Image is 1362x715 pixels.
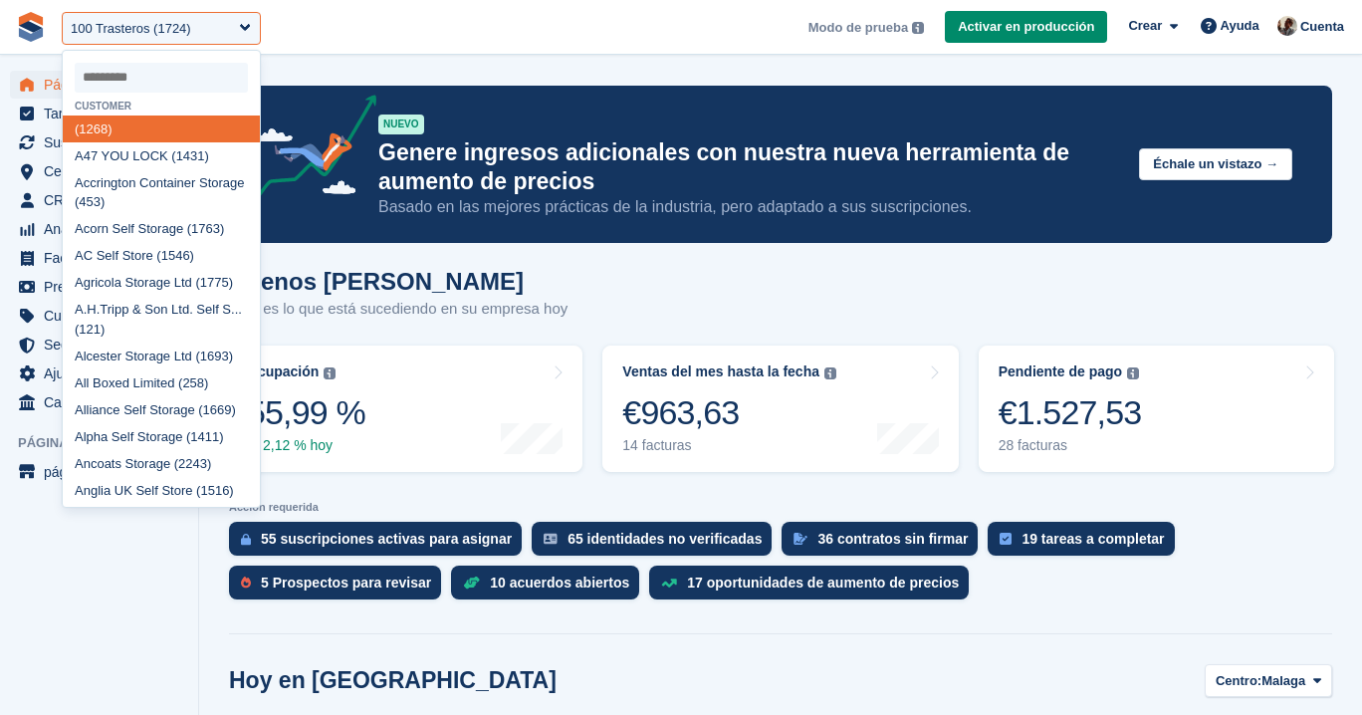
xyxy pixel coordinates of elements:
[979,346,1334,472] a: Pendiente de pago €1.527,53 28 facturas
[241,577,251,589] img: prospect-51fa495bee0391a8d652442698ab0144808aea92771e9ea1ae160a38d050c398.svg
[44,100,163,127] span: Tareas
[16,12,46,42] img: stora-icon-8386f47178a22dfd0bd8f6a31ec36ba5ce8667c1dd55bd0f319d3a0aa187defe.svg
[451,566,649,609] a: 10 acuerdos abiertos
[10,359,188,387] a: menu
[261,575,431,591] div: 5 Prospectos para revisar
[227,346,582,472] a: Ocupación 55,99 % 2,12 % hoy
[44,331,163,358] span: Seguro
[378,196,1123,218] p: Basado en las mejores prácticas de la industria, pero adaptado a sus suscripciones.
[567,531,762,547] div: 65 identidades no verificadas
[490,575,629,591] div: 10 acuerdos abiertos
[63,450,260,477] div: Ancoats Storage (2243)
[44,186,163,214] span: CRM
[63,142,260,169] div: A47 YOU LOCK (1431)
[44,302,163,330] span: Cupones
[544,533,558,545] img: verify_identity-adf6edd0f0f0b5bbfe63781bf79b02c33cf7c696d77639b501bdc392416b5a36.svg
[44,458,163,486] span: página web
[661,579,677,588] img: price_increase_opportunities-93ffe204e8149a01c8c9dc8f82e8f89637d9d84a8eef4429ea346261dce0b2c0.svg
[1261,671,1305,691] span: Malaga
[1127,367,1139,379] img: icon-info-grey-7440780725fd019a000dd9b08b2336e03edf1995a4989e88bcd33f0948082b44.svg
[229,522,532,566] a: 55 suscripciones activas para asignar
[999,392,1142,433] div: €1.527,53
[247,392,365,433] div: 55,99 %
[10,458,188,486] a: menú
[532,522,782,566] a: 65 identidades no verificadas
[44,388,163,416] span: Capital
[229,566,451,609] a: 5 Prospectos para revisar
[622,437,836,454] div: 14 facturas
[63,369,260,396] div: All Boxed Limited (258)
[63,477,260,504] div: Anglia UK Self Store (1516)
[63,423,260,450] div: Alpha Self Storage (1411)
[63,116,260,142] div: (1268)
[1216,671,1261,691] span: Centro:
[1021,531,1164,547] div: 19 tareas a completar
[945,11,1107,44] a: Activar en producción
[808,18,908,38] span: Modo de prueba
[229,268,567,295] h1: Buenos [PERSON_NAME]
[44,244,163,272] span: Facturas
[63,297,260,344] div: A.H.Tripp & Son Ltd. Self S... (121)
[63,396,260,423] div: Alliance Self Storage (1669)
[261,531,512,547] div: 55 suscripciones activas para asignar
[1221,16,1259,36] span: Ayuda
[63,243,260,270] div: AC Self Store (1546)
[238,95,377,208] img: price-adjustments-announcement-icon-8257ccfd72463d97f412b2fc003d46551f7dbcb40ab6d574587a9cd5c0d94...
[687,575,959,591] div: 17 oportunidades de aumento de precios
[463,576,480,590] img: deal-1b604bf984904fb50ccaf53a9ad4b4a5d6e5aea283cecdc64d6e3604feb123c2.svg
[18,433,198,453] span: Página web
[10,331,188,358] a: menu
[958,17,1094,37] span: Activar en producción
[602,346,958,472] a: Ventas del mes hasta la fecha €963,63 14 facturas
[63,270,260,297] div: Agricola Storage Ltd (1775)
[1205,664,1332,697] button: Centro: Malaga
[324,367,336,379] img: icon-info-grey-7440780725fd019a000dd9b08b2336e03edf1995a4989e88bcd33f0948082b44.svg
[824,367,836,379] img: icon-info-grey-7440780725fd019a000dd9b08b2336e03edf1995a4989e88bcd33f0948082b44.svg
[229,298,567,321] p: Esto es lo que está sucediendo en su empresa hoy
[1300,17,1344,37] span: Cuenta
[649,566,979,609] a: 17 oportunidades de aumento de precios
[247,363,319,380] div: Ocupación
[10,273,188,301] a: menu
[10,71,188,99] a: menu
[1139,148,1292,181] button: Échale un vistazo →
[622,363,819,380] div: Ventas del mes hasta la fecha
[247,437,365,454] div: 2,12 % hoy
[10,100,188,127] a: menu
[817,531,968,547] div: 36 contratos sin firmar
[229,667,557,694] h2: Hoy en [GEOGRAPHIC_DATA]
[912,22,924,34] img: icon-info-grey-7440780725fd019a000dd9b08b2336e03edf1995a4989e88bcd33f0948082b44.svg
[71,19,191,39] div: 100 Trasteros (1724)
[1128,16,1162,36] span: Crear
[63,216,260,243] div: Acorn Self Storage (1763)
[988,522,1184,566] a: 19 tareas a completar
[63,169,260,216] div: Accrington Container Storage (453)
[44,157,163,185] span: Centros
[10,186,188,214] a: menu
[63,101,260,112] div: Customer
[10,244,188,272] a: menu
[1000,533,1012,545] img: task-75834270c22a3079a89374b754ae025e5fb1db73e45f91037f5363f120a921f8.svg
[10,388,188,416] a: menu
[44,215,163,243] span: Analítica
[10,128,188,156] a: menu
[1277,16,1297,36] img: Patrick Blanc
[999,437,1142,454] div: 28 facturas
[794,533,807,545] img: contract_signature_icon-13c848040528278c33f63329250d36e43548de30e8caae1d1a13099fd9432cc5.svg
[10,302,188,330] a: menu
[241,533,251,546] img: active_subscription_to_allocate_icon-d502201f5373d7db506a760aba3b589e785aa758c864c3986d89f69b8ff3...
[999,363,1122,380] div: Pendiente de pago
[378,138,1123,196] p: Genere ingresos adicionales con nuestra nueva herramienta de aumento de precios
[378,115,424,134] div: NUEVO
[622,392,836,433] div: €963,63
[44,359,163,387] span: Ajustes
[229,501,1332,514] p: Acción requerida
[63,343,260,369] div: Alcester Storage Ltd (1693)
[10,215,188,243] a: menu
[10,157,188,185] a: menu
[44,71,163,99] span: Página Principal
[44,128,163,156] span: Suscripciones
[782,522,988,566] a: 36 contratos sin firmar
[44,273,163,301] span: Precios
